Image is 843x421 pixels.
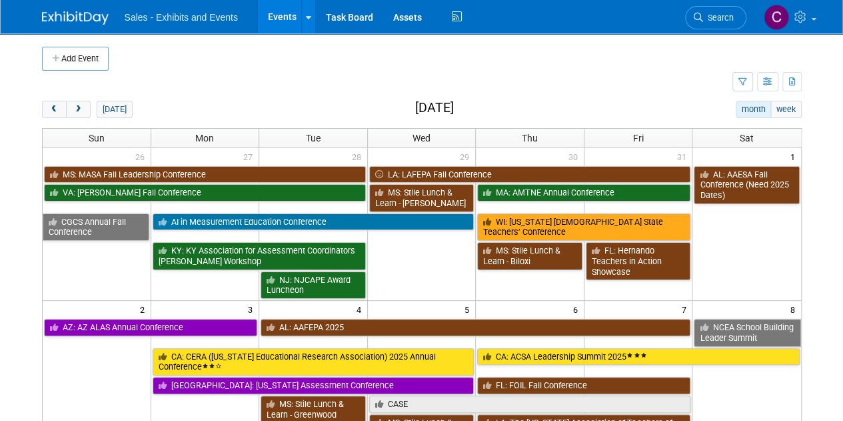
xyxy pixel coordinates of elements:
[694,166,799,204] a: AL: AAESA Fall Conference (Need 2025 Dates)
[42,101,67,118] button: prev
[694,319,800,346] a: NCEA School Building Leader Summit
[153,348,474,376] a: CA: CERA ([US_STATE] Educational Research Association) 2025 Annual Conference
[675,148,692,165] span: 31
[125,12,238,23] span: Sales - Exhibits and Events
[44,319,258,336] a: AZ: AZ ALAS Annual Conference
[261,272,366,299] a: NJ: NJCAPE Award Luncheon
[522,133,538,143] span: Thu
[306,133,321,143] span: Tue
[44,166,366,183] a: MS: MASA Fall Leadership Conference
[153,377,474,394] a: [GEOGRAPHIC_DATA]: [US_STATE] Assessment Conference
[355,301,367,318] span: 4
[415,101,453,115] h2: [DATE]
[97,101,132,118] button: [DATE]
[261,319,690,336] a: AL: AAFEPA 2025
[242,148,259,165] span: 27
[586,242,691,280] a: FL: Hernando Teachers in Action Showcase
[770,101,801,118] button: week
[153,242,366,270] a: KY: KY Association for Assessment Coordinators [PERSON_NAME] Workshop
[477,348,799,366] a: CA: ACSA Leadership Summit 2025
[369,184,474,212] a: MS: Stile Lunch & Learn - [PERSON_NAME]
[477,242,582,270] a: MS: Stile Lunch & Learn - Biloxi
[764,5,789,30] img: Christine Lurz
[369,166,691,183] a: LA: LAFEPA Fall Conference
[66,101,91,118] button: next
[369,396,691,413] a: CASE
[736,101,771,118] button: month
[477,377,690,394] a: FL: FOIL Fall Conference
[413,133,430,143] span: Wed
[153,214,474,231] a: AI in Measurement Education Conference
[42,11,109,25] img: ExhibitDay
[44,184,366,201] a: VA: [PERSON_NAME] Fall Conference
[477,184,690,201] a: MA: AMTNE Annual Conference
[89,133,105,143] span: Sun
[633,133,644,143] span: Fri
[680,301,692,318] span: 7
[703,13,734,23] span: Search
[247,301,259,318] span: 3
[789,148,801,165] span: 1
[42,47,109,71] button: Add Event
[685,6,746,29] a: Search
[789,301,801,318] span: 8
[463,301,475,318] span: 5
[572,301,584,318] span: 6
[458,148,475,165] span: 29
[351,148,367,165] span: 28
[43,214,149,241] a: CGCS Annual Fall Conference
[477,214,690,241] a: WI: [US_STATE] [DEMOGRAPHIC_DATA] State Teachers’ Conference
[139,301,151,318] span: 2
[134,148,151,165] span: 26
[740,133,754,143] span: Sat
[567,148,584,165] span: 30
[195,133,214,143] span: Mon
